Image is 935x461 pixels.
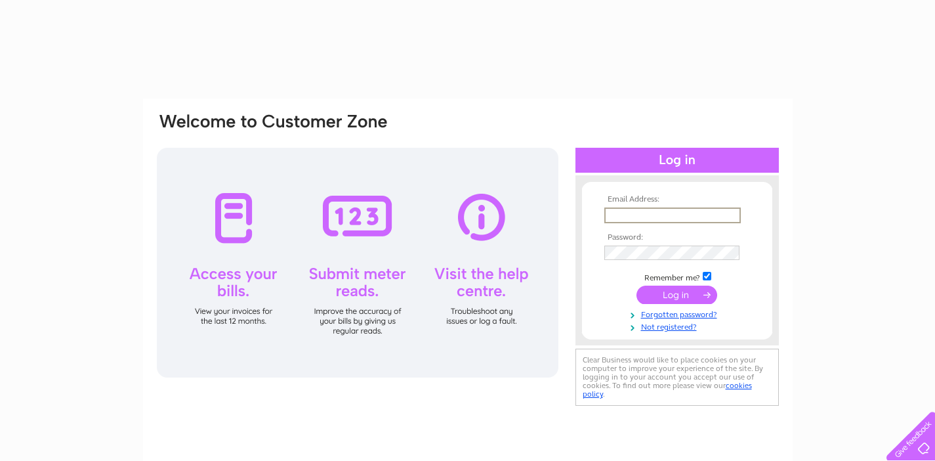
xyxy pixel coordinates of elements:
a: cookies policy [583,381,752,399]
th: Password: [601,233,753,242]
div: Clear Business would like to place cookies on your computer to improve your experience of the sit... [575,349,779,406]
td: Remember me? [601,270,753,283]
input: Submit [636,286,717,304]
th: Email Address: [601,195,753,204]
a: Forgotten password? [604,307,753,320]
a: Not registered? [604,320,753,332]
